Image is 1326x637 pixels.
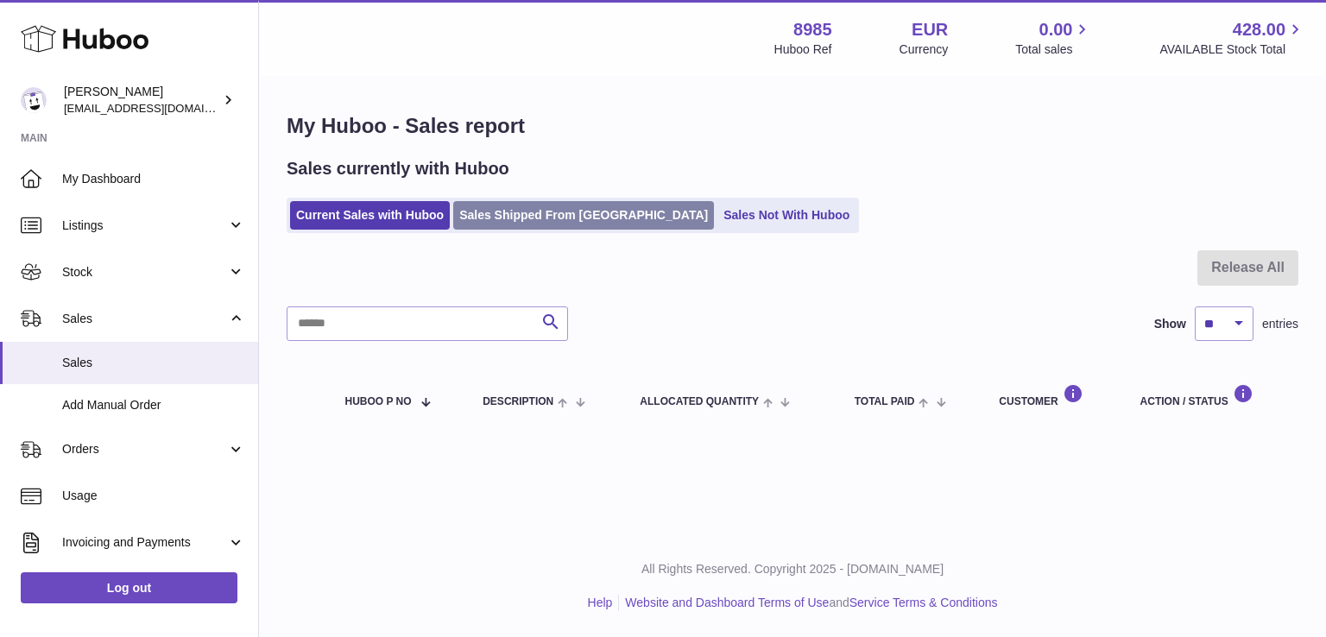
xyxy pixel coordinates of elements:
li: and [619,595,997,611]
span: 428.00 [1233,18,1285,41]
a: Log out [21,572,237,603]
div: [PERSON_NAME] [64,84,219,117]
a: Website and Dashboard Terms of Use [625,596,829,609]
span: 0.00 [1039,18,1073,41]
span: Sales [62,311,227,327]
span: Total paid [855,396,915,407]
div: Huboo Ref [774,41,832,58]
label: Show [1154,316,1186,332]
h2: Sales currently with Huboo [287,157,509,180]
span: Invoicing and Payments [62,534,227,551]
span: entries [1262,316,1298,332]
div: Currency [900,41,949,58]
span: ALLOCATED Quantity [640,396,759,407]
span: Description [483,396,553,407]
a: Sales Shipped From [GEOGRAPHIC_DATA] [453,201,714,230]
span: [EMAIL_ADDRESS][DOMAIN_NAME] [64,101,254,115]
div: Customer [999,384,1105,407]
span: Huboo P no [345,396,412,407]
span: Add Manual Order [62,397,245,413]
a: Current Sales with Huboo [290,201,450,230]
img: info@dehaanlifestyle.nl [21,87,47,113]
strong: EUR [912,18,948,41]
a: Sales Not With Huboo [717,201,856,230]
h1: My Huboo - Sales report [287,112,1298,140]
p: All Rights Reserved. Copyright 2025 - [DOMAIN_NAME] [273,561,1312,577]
a: 428.00 AVAILABLE Stock Total [1159,18,1305,58]
strong: 8985 [793,18,832,41]
span: Listings [62,218,227,234]
a: Service Terms & Conditions [849,596,998,609]
span: Total sales [1015,41,1092,58]
span: Usage [62,488,245,504]
div: Action / Status [1140,384,1281,407]
span: AVAILABLE Stock Total [1159,41,1305,58]
a: Help [588,596,613,609]
span: Sales [62,355,245,371]
span: My Dashboard [62,171,245,187]
span: Stock [62,264,227,281]
a: 0.00 Total sales [1015,18,1092,58]
span: Orders [62,441,227,457]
